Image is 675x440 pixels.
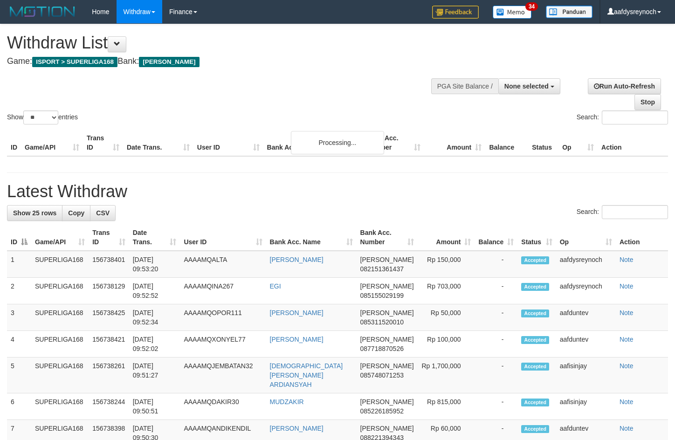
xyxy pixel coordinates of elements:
[357,224,418,251] th: Bank Acc. Number: activate to sort column ascending
[620,309,634,316] a: Note
[475,357,517,393] td: -
[418,304,475,331] td: Rp 50,000
[129,393,180,420] td: [DATE] 09:50:51
[521,336,549,344] span: Accepted
[7,278,31,304] td: 2
[89,357,129,393] td: 156738261
[418,224,475,251] th: Amount: activate to sort column ascending
[31,251,89,278] td: SUPERLIGA168
[598,130,668,156] th: Action
[180,393,266,420] td: AAAAMQDAKIR30
[498,78,560,94] button: None selected
[525,2,538,11] span: 34
[32,57,117,67] span: ISPORT > SUPERLIGA168
[475,224,517,251] th: Balance: activate to sort column ascending
[270,362,343,388] a: [DEMOGRAPHIC_DATA][PERSON_NAME] ARDIANSYAH
[360,265,404,273] span: Copy 082151361437 to clipboard
[521,283,549,291] span: Accepted
[558,130,598,156] th: Op
[475,278,517,304] td: -
[89,331,129,357] td: 156738421
[577,205,668,219] label: Search:
[90,205,116,221] a: CSV
[602,205,668,219] input: Search:
[31,304,89,331] td: SUPERLIGA168
[424,130,485,156] th: Amount
[129,304,180,331] td: [DATE] 09:52:34
[418,278,475,304] td: Rp 703,000
[620,362,634,370] a: Note
[360,292,404,299] span: Copy 085155029199 to clipboard
[31,278,89,304] td: SUPERLIGA168
[360,371,404,379] span: Copy 085748071253 to clipboard
[263,130,364,156] th: Bank Acc. Name
[68,209,84,217] span: Copy
[418,393,475,420] td: Rp 815,000
[7,393,31,420] td: 6
[360,282,414,290] span: [PERSON_NAME]
[7,357,31,393] td: 5
[193,130,263,156] th: User ID
[7,304,31,331] td: 3
[291,131,384,154] div: Processing...
[83,130,123,156] th: Trans ID
[620,256,634,263] a: Note
[620,336,634,343] a: Note
[521,399,549,406] span: Accepted
[7,182,668,201] h1: Latest Withdraw
[7,34,441,52] h1: Withdraw List
[129,224,180,251] th: Date Trans.: activate to sort column ascending
[7,5,78,19] img: MOTION_logo.png
[360,425,414,432] span: [PERSON_NAME]
[602,110,668,124] input: Search:
[129,278,180,304] td: [DATE] 09:52:52
[360,256,414,263] span: [PERSON_NAME]
[418,357,475,393] td: Rp 1,700,000
[360,407,404,415] span: Copy 085226185952 to clipboard
[556,304,616,331] td: aafduntev
[7,224,31,251] th: ID: activate to sort column descending
[180,357,266,393] td: AAAAMQJEMBATAN32
[180,304,266,331] td: AAAAMQOPOR111
[504,82,549,90] span: None selected
[418,251,475,278] td: Rp 150,000
[180,251,266,278] td: AAAAMQALTA
[180,331,266,357] td: AAAAMQXONYEL77
[556,331,616,357] td: aafduntev
[360,318,404,326] span: Copy 085311520010 to clipboard
[31,357,89,393] td: SUPERLIGA168
[556,224,616,251] th: Op: activate to sort column ascending
[31,331,89,357] td: SUPERLIGA168
[31,224,89,251] th: Game/API: activate to sort column ascending
[620,425,634,432] a: Note
[89,393,129,420] td: 156738244
[270,336,324,343] a: [PERSON_NAME]
[528,130,558,156] th: Status
[266,224,357,251] th: Bank Acc. Name: activate to sort column ascending
[7,57,441,66] h4: Game: Bank:
[7,130,21,156] th: ID
[139,57,199,67] span: [PERSON_NAME]
[432,6,479,19] img: Feedback.jpg
[556,278,616,304] td: aafdysreynoch
[7,110,78,124] label: Show entries
[7,205,62,221] a: Show 25 rows
[620,282,634,290] a: Note
[521,425,549,433] span: Accepted
[62,205,90,221] a: Copy
[475,331,517,357] td: -
[475,251,517,278] td: -
[270,309,324,316] a: [PERSON_NAME]
[180,278,266,304] td: AAAAMQINA267
[620,398,634,406] a: Note
[360,398,414,406] span: [PERSON_NAME]
[616,224,668,251] th: Action
[517,224,556,251] th: Status: activate to sort column ascending
[21,130,83,156] th: Game/API
[89,304,129,331] td: 156738425
[493,6,532,19] img: Button%20Memo.svg
[7,331,31,357] td: 4
[556,357,616,393] td: aafisinjay
[270,282,281,290] a: EGI
[270,425,324,432] a: [PERSON_NAME]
